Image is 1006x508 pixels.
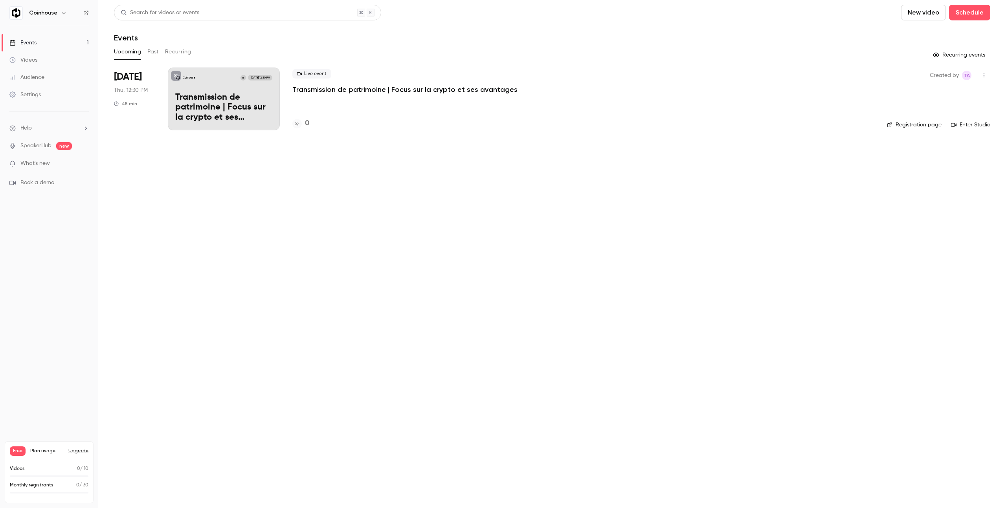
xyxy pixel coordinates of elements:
button: Recurring events [929,49,990,61]
h6: Coinhouse [29,9,57,17]
div: Videos [9,56,37,64]
span: new [56,142,72,150]
div: Audience [9,73,44,81]
button: New video [901,5,946,20]
a: SpeakerHub [20,142,51,150]
a: 0 [292,118,309,129]
span: Thu, 12:30 PM [114,86,148,94]
div: Settings [9,91,41,99]
span: Free [10,446,26,456]
span: 0 [77,466,80,471]
h1: Events [114,33,138,42]
p: / 10 [77,465,88,472]
div: 45 min [114,101,137,107]
button: Schedule [949,5,990,20]
span: Plan usage [30,448,64,454]
span: Book a demo [20,179,54,187]
div: Search for videos or events [121,9,199,17]
div: N [240,75,246,81]
p: Monthly registrants [10,482,53,489]
img: Coinhouse [10,7,22,19]
p: / 30 [76,482,88,489]
span: [DATE] 12:30 PM [248,75,272,80]
button: Upcoming [114,46,141,58]
div: Nov 6 Thu, 12:30 PM (Europe/Paris) [114,68,155,130]
span: TA [964,71,970,80]
span: 0 [76,483,79,488]
span: [DATE] [114,71,142,83]
div: Events [9,39,37,47]
li: help-dropdown-opener [9,124,89,132]
button: Upgrade [68,448,88,454]
button: Past [147,46,159,58]
p: Coinhouse [183,76,196,80]
p: Videos [10,465,25,472]
span: What's new [20,159,50,168]
a: Registration page [887,121,942,129]
a: Enter Studio [951,121,990,129]
p: Transmission de patrimoine | Focus sur la crypto et ses avantages [175,93,272,123]
span: Help [20,124,32,132]
span: Created by [930,71,959,80]
a: Transmission de patrimoine | Focus sur la crypto et ses avantagesCoinhouseN[DATE] 12:30 PMTransmi... [168,68,280,130]
h4: 0 [305,118,309,129]
button: Recurring [165,46,191,58]
a: Transmission de patrimoine | Focus sur la crypto et ses avantages [292,85,518,94]
span: Live event [292,69,331,79]
span: Tristan Aucher [962,71,971,80]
